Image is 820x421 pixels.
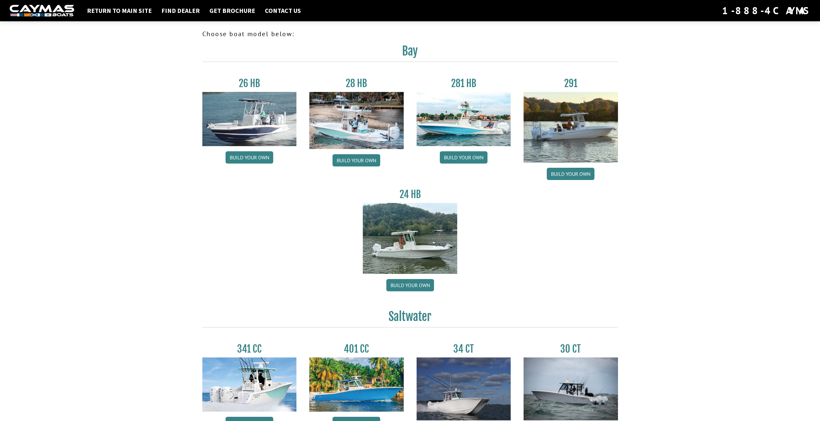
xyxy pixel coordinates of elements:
h3: 24 HB [363,188,457,200]
a: Contact Us [262,6,304,15]
img: 30_CT_photo_shoot_for_caymas_connect.jpg [524,357,618,420]
p: Choose boat model below: [202,29,618,39]
h3: 34 CT [417,343,511,355]
h3: 341 CC [202,343,297,355]
h3: 401 CC [309,343,404,355]
img: 341CC-thumbjpg.jpg [202,357,297,412]
h3: 281 HB [417,77,511,89]
h3: 26 HB [202,77,297,89]
div: 1-888-4CAYMAS [722,4,810,18]
a: Build your own [333,154,380,166]
h2: Bay [202,44,618,62]
img: 26_new_photo_resized.jpg [202,92,297,146]
h3: 291 [524,77,618,89]
h3: 28 HB [309,77,404,89]
a: Find Dealer [158,6,203,15]
h3: 30 CT [524,343,618,355]
a: Get Brochure [206,6,258,15]
a: Build your own [226,151,273,164]
a: Build your own [386,279,434,291]
img: 24_HB_thumbnail.jpg [363,203,457,274]
a: Build your own [440,151,487,164]
a: Build your own [547,168,594,180]
img: 291_Thumbnail.jpg [524,92,618,163]
img: 28_hb_thumbnail_for_caymas_connect.jpg [309,92,404,149]
a: Return to main site [84,6,155,15]
img: white-logo-c9c8dbefe5ff5ceceb0f0178aa75bf4bb51f6bca0971e226c86eb53dfe498488.png [10,5,74,17]
img: 401CC_thumb.pg.jpg [309,357,404,412]
img: Caymas_34_CT_pic_1.jpg [417,357,511,420]
h2: Saltwater [202,309,618,327]
img: 28-hb-twin.jpg [417,92,511,146]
